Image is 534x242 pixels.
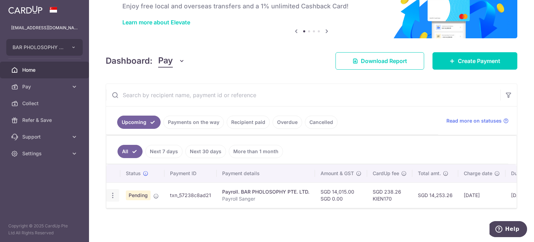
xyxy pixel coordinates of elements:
span: Pending [126,190,151,200]
span: Status [126,170,141,177]
h4: Dashboard: [106,55,153,67]
td: SGD 14,253.26 [412,182,458,208]
span: Create Payment [458,57,500,65]
span: Charge date [464,170,492,177]
span: Read more on statuses [446,117,502,124]
th: Payment ID [164,164,217,182]
a: More than 1 month [229,145,283,158]
span: Download Report [361,57,407,65]
span: Help [16,5,30,11]
td: [DATE] [458,182,505,208]
h6: Enjoy free local and overseas transfers and a 1% unlimited Cashback Card! [122,2,501,10]
th: Payment details [217,164,315,182]
a: Learn more about Elevate [122,19,190,26]
p: [EMAIL_ADDRESS][DOMAIN_NAME] [11,24,78,31]
span: Due date [511,170,532,177]
td: SGD 14,015.00 SGD 0.00 [315,182,367,208]
a: Read more on statuses [446,117,509,124]
span: Pay [158,54,173,68]
a: Upcoming [117,116,161,129]
span: Support [22,133,68,140]
input: Search by recipient name, payment id or reference [106,84,500,106]
a: Next 7 days [145,145,183,158]
a: Cancelled [305,116,338,129]
span: Total amt. [418,170,441,177]
span: Pay [22,83,68,90]
span: Collect [22,100,68,107]
iframe: Opens a widget where you can find more information [489,221,527,239]
a: Download Report [335,52,424,70]
td: SGD 238.26 KIEN170 [367,182,412,208]
span: Home [22,67,68,73]
span: CardUp fee [373,170,399,177]
span: Amount & GST [321,170,354,177]
div: Payroll. BAR PHOLOSOPHY PTE. LTD. [222,188,309,195]
button: Pay [158,54,185,68]
span: Refer & Save [22,117,68,124]
a: Payments on the way [163,116,224,129]
a: All [118,145,143,158]
span: Settings [22,150,68,157]
a: Recipient paid [227,116,270,129]
p: Payroll Sanger [222,195,309,202]
a: Next 30 days [185,145,226,158]
span: BAR PHOLOSOPHY PTE. LTD. [13,44,64,51]
img: CardUp [8,6,42,14]
a: Create Payment [432,52,517,70]
button: BAR PHOLOSOPHY PTE. LTD. [6,39,83,56]
a: Overdue [273,116,302,129]
td: txn_57238c8ad21 [164,182,217,208]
